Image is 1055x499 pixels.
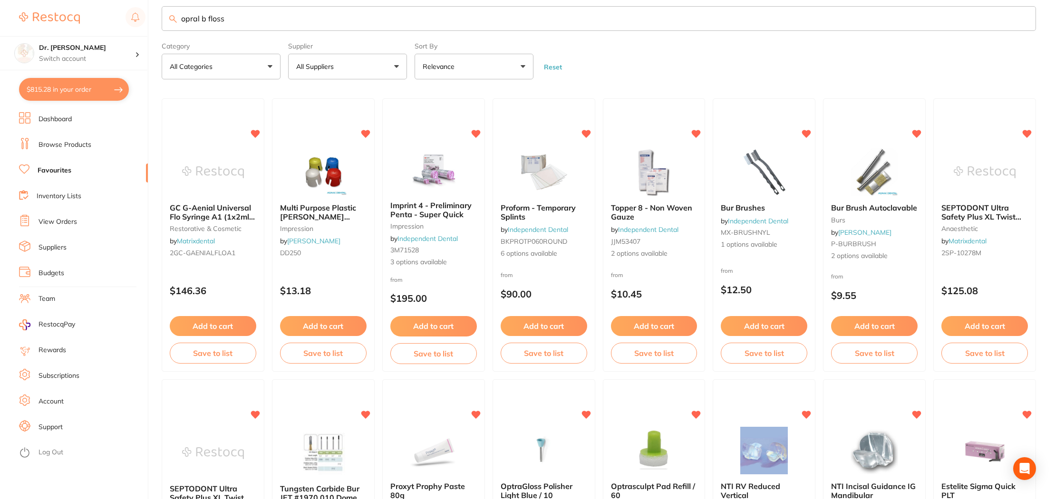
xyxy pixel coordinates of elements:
[941,285,1028,296] p: $125.08
[949,237,987,245] a: Matrixdental
[831,316,918,336] button: Add to cart
[177,237,215,245] a: Matrixdental
[390,258,477,267] span: 3 options available
[721,284,807,295] p: $12.50
[415,54,533,79] button: Relevance
[288,42,407,50] label: Supplier
[39,217,77,227] a: View Orders
[513,427,575,474] img: OptraGloss Polisher Light Blue / 10
[170,237,215,245] span: by
[39,269,64,278] a: Budgets
[182,429,244,477] img: SEPTODONT Ultra Safety Plus XL Twist 27G Long 35mm (100)
[390,234,458,243] span: by
[831,273,843,280] span: from
[39,43,135,53] h4: Dr. Kim Carr
[611,316,697,336] button: Add to cart
[501,203,576,221] span: Proform - Temporary Splints
[941,225,1028,232] small: anaesthetic
[508,225,568,234] a: Independent Dental
[721,343,807,364] button: Save to list
[39,115,72,124] a: Dashboard
[19,12,80,24] img: Restocq Logo
[831,251,918,261] span: 2 options available
[941,343,1028,364] button: Save to list
[280,203,367,221] b: Multi Purpose Plastic Dappen Dishes 300pk Assorted
[39,243,67,252] a: Suppliers
[501,249,587,259] span: 6 options available
[618,225,678,234] a: Independent Dental
[1013,457,1036,480] div: Open Intercom Messenger
[611,237,640,246] span: JJM53407
[941,249,981,257] span: 2SP-10278M
[39,422,63,432] a: Support
[280,203,364,230] span: Multi Purpose Plastic [PERSON_NAME] Dishes 300pk Assorted
[37,192,81,201] a: Inventory Lists
[397,234,458,243] a: Independent Dental
[403,427,465,474] img: Proxyt Prophy Paste 80g
[728,217,788,225] a: Independent Dental
[170,343,256,364] button: Save to list
[280,237,340,245] span: by
[623,148,685,196] img: Topper 8 - Non Woven Gauze
[39,294,55,304] a: Team
[39,371,79,381] a: Subscriptions
[611,203,697,221] b: Topper 8 - Non Woven Gauze
[941,203,1028,221] b: SEPTODONT Ultra Safety Plus XL Twist 30G X-Short 10mm (100)
[19,7,80,29] a: Restocq Logo
[733,427,795,474] img: NTI RV Reduced Vertical
[721,240,807,249] span: 1 options available
[19,319,75,330] a: RestocqPay
[611,343,697,364] button: Save to list
[831,290,918,301] p: $9.55
[623,427,685,474] img: Optrasculpt Pad Refill / 60
[721,228,770,237] span: MX-BRUSHNYL
[501,343,587,364] button: Save to list
[390,201,477,219] b: Imprint 4 - Preliminary Penta - Super Quick
[162,42,281,50] label: Category
[611,271,623,278] span: from
[611,288,697,299] p: $10.45
[721,217,788,225] span: by
[280,316,367,336] button: Add to cart
[501,237,567,246] span: BKPROTP060ROUND
[170,203,256,221] b: GC G-Aenial Universal Flo Syringe A1 (1x2ml & 20 tips)
[721,203,807,212] b: Bur Brushes
[170,316,256,336] button: Add to cart
[19,78,129,101] button: $815.28 in your order
[831,216,918,224] small: burs
[843,148,905,196] img: Bur Brush Autoclavable
[954,427,1016,474] img: Estelite Sigma Quick PLT
[288,54,407,79] button: All Suppliers
[390,222,477,230] small: impression
[501,316,587,336] button: Add to cart
[423,62,458,71] p: Relevance
[415,42,533,50] label: Sort By
[403,146,465,193] img: Imprint 4 - Preliminary Penta - Super Quick
[280,249,301,257] span: DD250
[19,445,145,461] button: Log Out
[831,343,918,364] button: Save to list
[501,225,568,234] span: by
[39,397,64,406] a: Account
[39,140,91,150] a: Browse Products
[611,225,678,234] span: by
[390,343,477,364] button: Save to list
[287,237,340,245] a: [PERSON_NAME]
[170,249,235,257] span: 2GC-GAENIALFLOA1
[280,225,367,232] small: impression
[162,6,1036,31] input: Search Favourite Products
[39,345,66,355] a: Rewards
[170,62,216,71] p: All Categories
[843,427,905,474] img: NTI Incisal Guidance IG Mandibular
[721,267,733,274] span: from
[954,148,1016,196] img: SEPTODONT Ultra Safety Plus XL Twist 30G X-Short 10mm (100)
[501,288,587,299] p: $90.00
[170,285,256,296] p: $146.36
[501,203,587,221] b: Proform - Temporary Splints
[733,148,795,196] img: Bur Brushes
[831,240,876,248] span: P-BURBRUSH
[390,293,477,304] p: $195.00
[39,320,75,329] span: RestocqPay
[831,203,918,212] b: Bur Brush Autoclavable
[941,203,1021,239] span: SEPTODONT Ultra Safety Plus XL Twist 30G X-Short 10mm (100)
